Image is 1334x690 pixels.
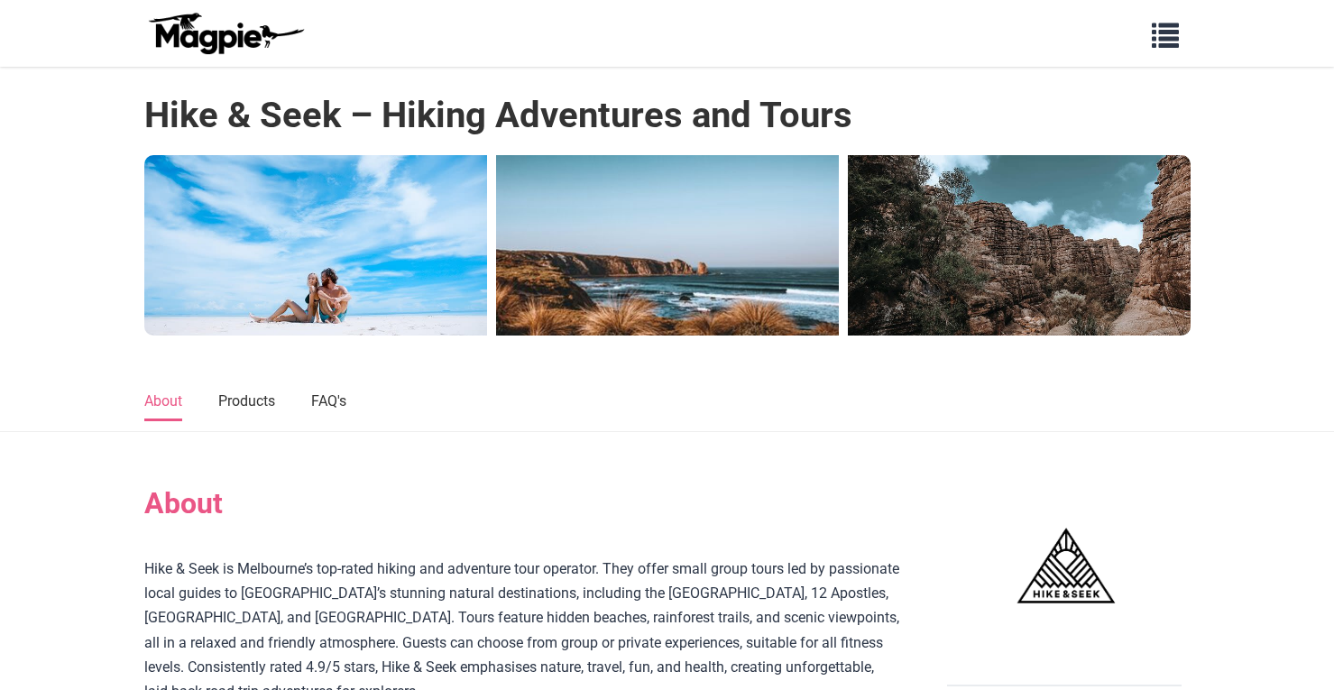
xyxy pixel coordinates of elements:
[848,155,1191,336] img: Small Group - Grampians Hiking Day Tour from Melbourne
[144,486,902,520] h2: About
[218,383,275,421] a: Products
[974,477,1155,658] img: Hike & Seek – Hiking Adventures and Tours logo
[496,155,839,336] img: Private Phillip Island & Penguin Parade Hiking Tour from Melbourne
[311,383,346,421] a: FAQ's
[144,383,182,421] a: About
[144,12,307,55] img: logo-ab69f6fb50320c5b225c76a69d11143b.png
[144,155,487,336] img: Small Group - Wilsons Promontory Hiking Day Tour from Melbourne
[144,94,852,137] h1: Hike & Seek – Hiking Adventures and Tours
